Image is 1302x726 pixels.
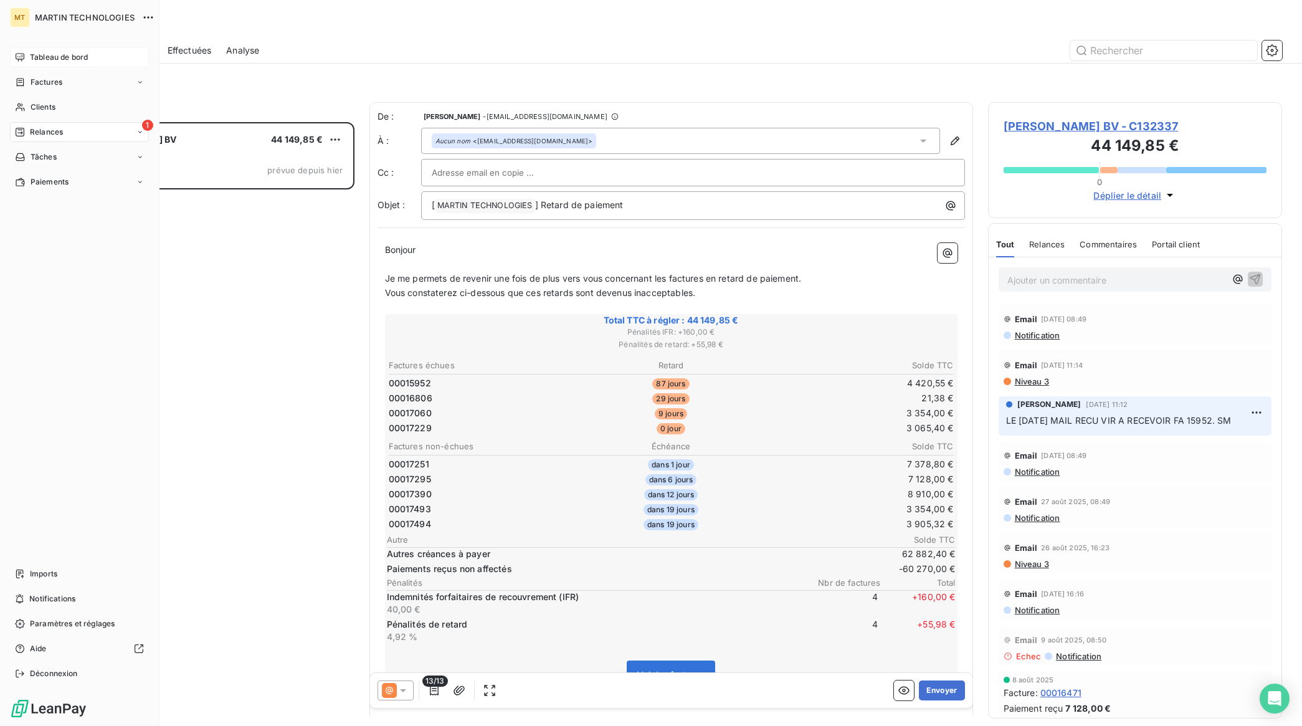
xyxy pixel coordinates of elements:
[422,676,448,687] span: 13/13
[30,668,78,679] span: Déconnexion
[387,535,881,545] span: Autre
[1152,239,1200,249] span: Portail client
[385,287,696,298] span: Vous constaterez ci-dessous que ces retards sont devenus inacceptables.
[1004,118,1267,135] span: [PERSON_NAME] BV - C132337
[1041,452,1086,459] span: [DATE] 08:49
[385,273,802,284] span: Je me permets de revenir une fois de plus vers vous concernant les factures en retard de paiement.
[389,407,432,419] span: 00017060
[766,391,954,405] td: 21,38 €
[1012,676,1054,684] span: 8 août 2025
[1070,41,1257,60] input: Rechercher
[435,136,593,145] div: <[EMAIL_ADDRESS][DOMAIN_NAME]>
[1015,360,1038,370] span: Email
[1017,399,1081,410] span: [PERSON_NAME]
[577,440,765,453] th: Échéance
[385,244,416,255] span: Bonjour
[1055,651,1101,661] span: Notification
[30,52,88,63] span: Tableau de bord
[387,618,801,631] p: Pénalités de retard
[435,136,470,145] em: Aucun nom
[1065,702,1111,715] span: 7 128,00 €
[378,135,421,147] label: À :
[483,113,607,120] span: - [EMAIL_ADDRESS][DOMAIN_NAME]
[389,377,431,389] span: 00015952
[387,631,801,643] p: 4,92 %
[1093,189,1161,202] span: Déplier le détail
[1015,543,1038,553] span: Email
[1041,636,1106,644] span: 9 août 2025, 08:50
[31,77,62,88] span: Factures
[766,517,954,531] td: 3 905,32 €
[645,474,697,485] span: dans 6 jours
[387,578,806,588] span: Pénalités
[881,591,956,616] span: + 160,00 €
[1014,605,1060,615] span: Notification
[389,392,432,404] span: 00016806
[387,314,956,327] span: Total TTC à régler : 44 149,85 €
[766,421,954,435] td: 3 065,40 €
[387,327,956,338] span: Pénalités IFR : + 160,00 €
[387,591,801,603] p: Indemnités forfaitaires de recouvrement (IFR)
[655,408,687,419] span: 9 jours
[435,199,535,213] span: MARTIN TECHNOLOGIES
[577,359,765,372] th: Retard
[652,378,689,389] span: 87 jours
[1014,376,1049,386] span: Niveau 3
[1006,415,1232,426] span: LE [DATE] MAIL RECU VIR A RECEVOIR FA 15952. SM
[35,12,135,22] span: MARTIN TECHNOLOGIES
[766,406,954,420] td: 3 354,00 €
[1014,559,1049,569] span: Niveau 3
[388,359,576,372] th: Factures échues
[644,489,698,500] span: dans 12 jours
[766,487,954,501] td: 8 910,00 €
[535,199,624,210] span: ] Retard de paiement
[10,639,149,659] a: Aide
[388,502,576,516] td: 00017493
[388,457,576,471] td: 00017251
[378,110,421,123] span: De :
[432,163,566,182] input: Adresse email en copie ...
[29,593,75,604] span: Notifications
[60,122,354,726] div: grid
[1014,513,1060,523] span: Notification
[1004,686,1038,699] span: Facture :
[1014,330,1060,340] span: Notification
[766,359,954,372] th: Solde TTC
[644,519,698,530] span: dans 19 jours
[1086,401,1128,408] span: [DATE] 11:12
[10,7,30,27] div: MT
[881,563,956,575] span: -60 270,00 €
[378,199,406,210] span: Objet :
[1090,188,1180,203] button: Déplier le détail
[657,423,685,434] span: 0 jour
[1041,544,1110,552] span: 26 août 2025, 16:23
[652,393,689,404] span: 29 jours
[1080,239,1137,249] span: Commentaires
[387,548,878,560] span: Autres créances à payer
[1004,702,1063,715] span: Paiement reçu
[387,563,878,575] span: Paiements reçus non affectés
[1004,135,1267,160] h3: 44 149,85 €
[881,548,956,560] span: 62 882,40 €
[142,120,153,131] span: 1
[10,699,87,719] img: Logo LeanPay
[766,502,954,516] td: 3 354,00 €
[644,504,698,515] span: dans 19 jours
[387,339,956,350] span: Pénalités de retard : + 55,98 €
[1041,498,1110,505] span: 27 août 2025, 08:49
[881,618,956,643] span: + 55,98 €
[378,166,421,179] label: Cc :
[766,440,954,453] th: Solde TTC
[1014,467,1060,477] span: Notification
[271,134,323,145] span: 44 149,85 €
[1015,314,1038,324] span: Email
[432,199,435,210] span: [
[31,176,69,188] span: Paiements
[766,457,954,471] td: 7 378,80 €
[1041,361,1083,369] span: [DATE] 11:14
[30,618,115,629] span: Paramètres et réglages
[1041,315,1086,323] span: [DATE] 08:49
[1015,589,1038,599] span: Email
[804,591,878,616] span: 4
[881,535,956,545] span: Solde TTC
